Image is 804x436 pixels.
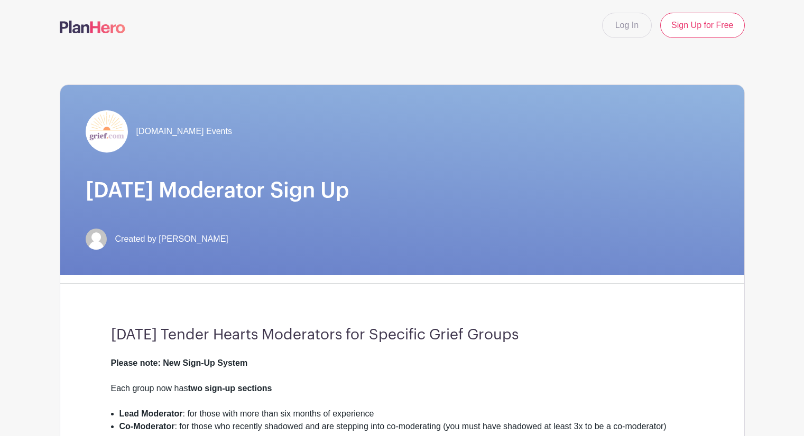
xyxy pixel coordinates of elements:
strong: Please note: New Sign-Up System [111,358,248,367]
span: Created by [PERSON_NAME] [115,233,228,245]
h3: [DATE] Tender Hearts Moderators for Specific Grief Groups [111,326,694,344]
a: Sign Up for Free [660,13,744,38]
div: Each group now has [111,382,694,407]
h1: [DATE] Moderator Sign Up [86,178,719,203]
span: [DOMAIN_NAME] Events [136,125,232,138]
strong: Co-Moderator [119,422,175,431]
strong: Lead Moderator [119,409,183,418]
li: : for those with more than six months of experience [119,407,694,420]
a: Log In [602,13,652,38]
strong: two sign-up sections [188,384,272,393]
img: default-ce2991bfa6775e67f084385cd625a349d9dcbb7a52a09fb2fda1e96e2d18dcdb.png [86,229,107,250]
img: grief-logo-planhero.png [86,110,128,153]
img: logo-507f7623f17ff9eddc593b1ce0a138ce2505c220e1c5a4e2b4648c50719b7d32.svg [60,21,125,33]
